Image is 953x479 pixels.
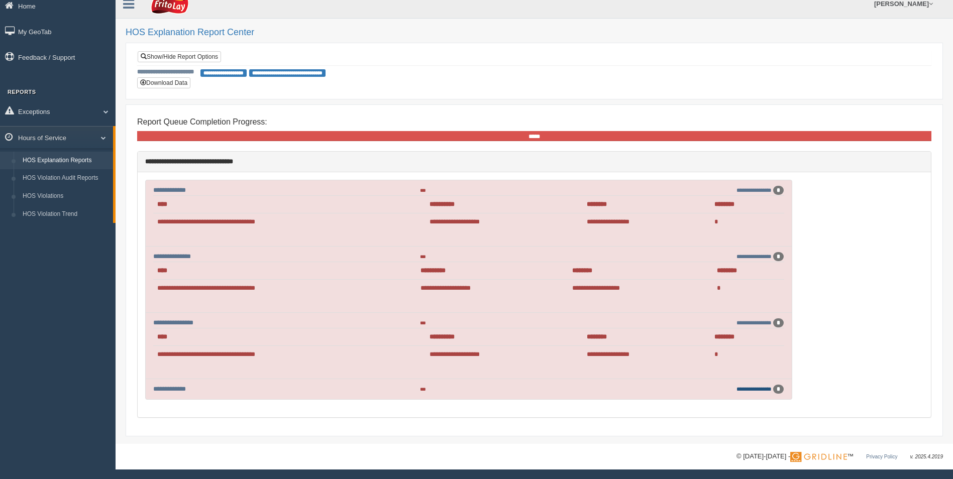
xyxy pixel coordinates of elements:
button: Download Data [137,77,190,88]
a: HOS Explanation Reports [18,152,113,170]
h4: Report Queue Completion Progress: [137,117,931,127]
img: Gridline [790,452,847,462]
span: v. 2025.4.2019 [910,454,943,459]
a: HOS Violation Audit Reports [18,169,113,187]
a: HOS Violation Trend [18,205,113,223]
a: Privacy Policy [866,454,897,459]
h2: HOS Explanation Report Center [126,28,943,38]
a: Show/Hide Report Options [138,51,221,62]
a: HOS Violations [18,187,113,205]
div: © [DATE]-[DATE] - ™ [736,451,943,462]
